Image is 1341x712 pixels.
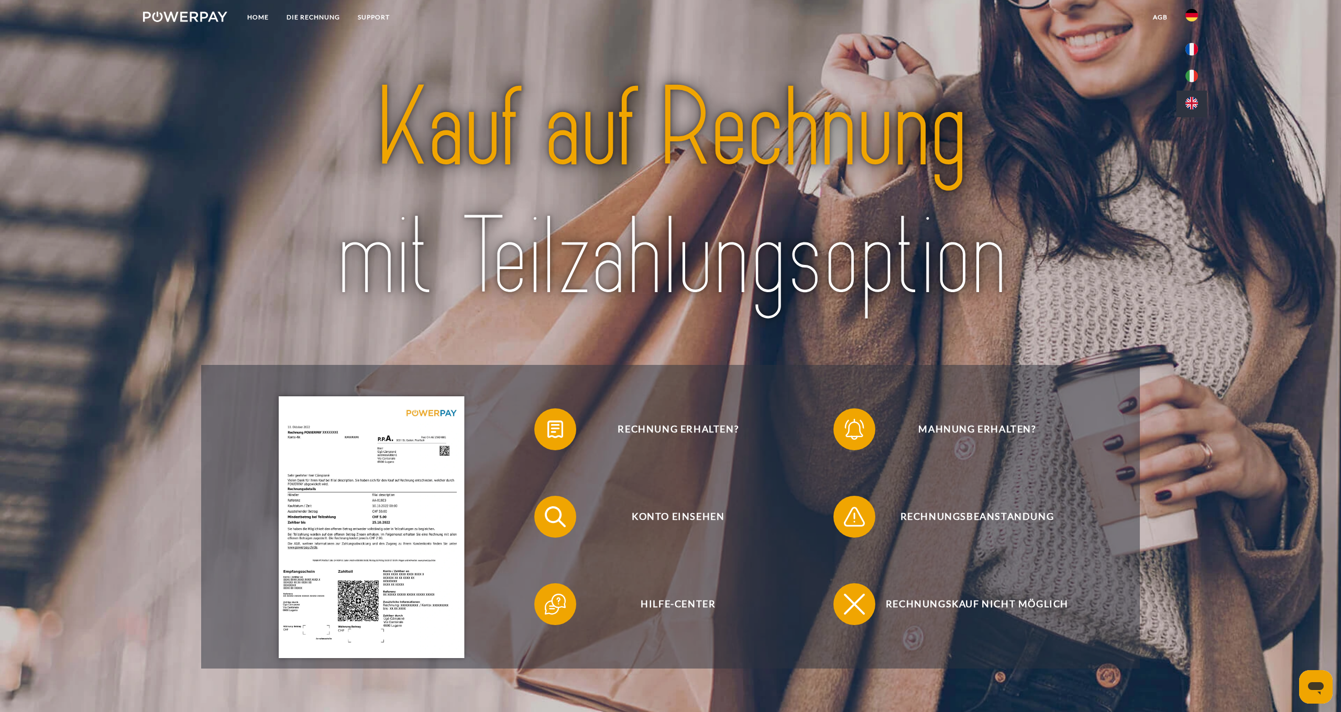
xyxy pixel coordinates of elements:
[833,408,1106,450] button: Mahnung erhalten?
[278,8,349,27] a: DIE RECHNUNG
[534,408,807,450] button: Rechnung erhalten?
[542,416,568,442] img: qb_bill.svg
[550,496,807,538] span: Konto einsehen
[1185,97,1198,109] img: en
[833,583,1106,625] button: Rechnungskauf nicht möglich
[534,496,807,538] button: Konto einsehen
[1185,43,1198,55] img: fr
[1144,8,1177,27] a: agb
[550,583,807,625] span: Hilfe-Center
[841,416,867,442] img: qb_bell.svg
[550,408,807,450] span: Rechnung erhalten?
[349,8,399,27] a: SUPPORT
[256,58,1085,328] img: title-powerpay_de.svg
[833,496,1106,538] button: Rechnungsbeanstandung
[849,583,1105,625] span: Rechnungskauf nicht möglich
[143,12,227,22] img: logo-powerpay-white.svg
[534,583,807,625] button: Hilfe-Center
[1185,70,1198,82] img: it
[849,408,1105,450] span: Mahnung erhalten?
[849,496,1105,538] span: Rechnungsbeanstandung
[841,591,867,617] img: qb_close.svg
[238,8,278,27] a: Home
[841,504,867,530] img: qb_warning.svg
[1185,9,1198,21] img: de
[1299,670,1333,704] iframe: Schaltfläche zum Öffnen des Messaging-Fensters
[542,591,568,617] img: qb_help.svg
[542,504,568,530] img: qb_search.svg
[279,396,464,658] img: single_invoice_powerpay_de.jpg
